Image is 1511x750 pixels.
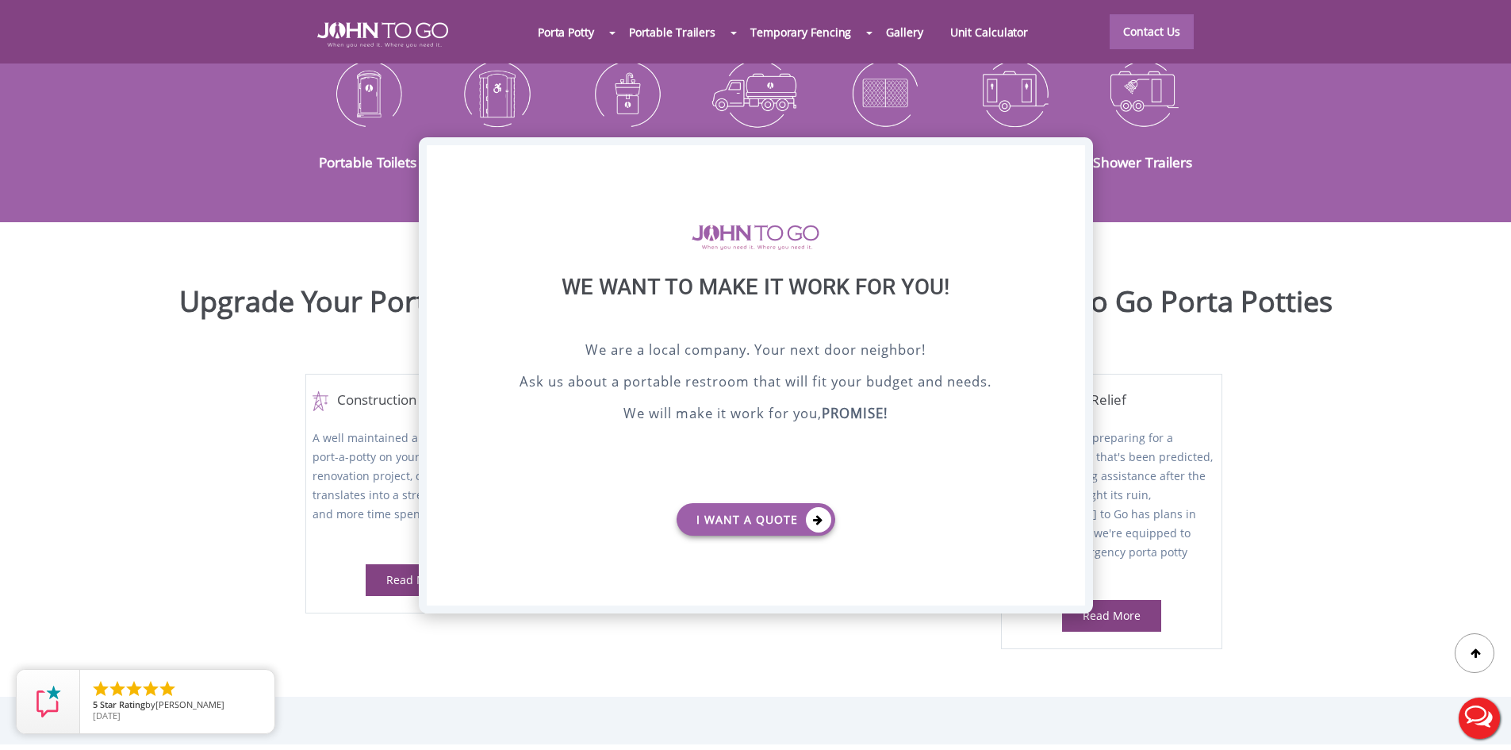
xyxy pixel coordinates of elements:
b: PROMISE! [822,404,888,422]
span: 5 [93,698,98,710]
li:  [158,679,177,698]
img: logo of viptogo [692,225,819,250]
button: Live Chat [1448,687,1511,750]
div: We want to make it work for you! [466,274,1045,340]
li:  [91,679,110,698]
li:  [141,679,160,698]
div: X [1060,145,1084,172]
p: We will make it work for you, [466,403,1045,427]
li:  [125,679,144,698]
a: I want a Quote [677,503,835,536]
p: Ask us about a portable restroom that will fit your budget and needs. [466,371,1045,395]
span: Star Rating [100,698,145,710]
img: Review Rating [33,686,64,717]
p: We are a local company. Your next door neighbor! [466,340,1045,363]
span: [PERSON_NAME] [155,698,224,710]
li:  [108,679,127,698]
span: [DATE] [93,710,121,721]
span: by [93,700,262,711]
